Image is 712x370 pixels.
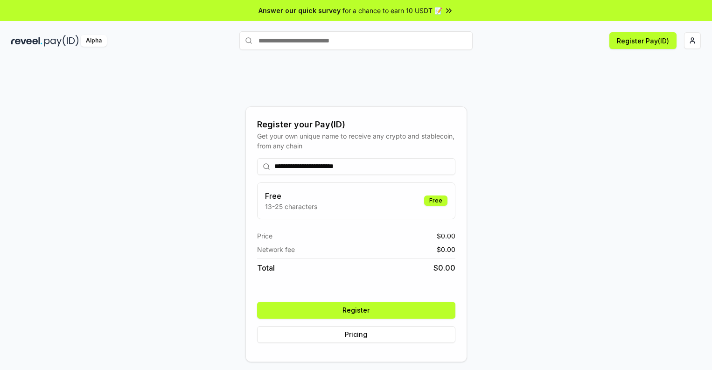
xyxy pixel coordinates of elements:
[257,244,295,254] span: Network fee
[257,118,455,131] div: Register your Pay(ID)
[424,195,447,206] div: Free
[257,131,455,151] div: Get your own unique name to receive any crypto and stablecoin, from any chain
[81,35,107,47] div: Alpha
[44,35,79,47] img: pay_id
[433,262,455,273] span: $ 0.00
[257,231,272,241] span: Price
[258,6,341,15] span: Answer our quick survey
[257,302,455,319] button: Register
[342,6,442,15] span: for a chance to earn 10 USDT 📝
[265,202,317,211] p: 13-25 characters
[437,231,455,241] span: $ 0.00
[265,190,317,202] h3: Free
[609,32,677,49] button: Register Pay(ID)
[11,35,42,47] img: reveel_dark
[437,244,455,254] span: $ 0.00
[257,326,455,343] button: Pricing
[257,262,275,273] span: Total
